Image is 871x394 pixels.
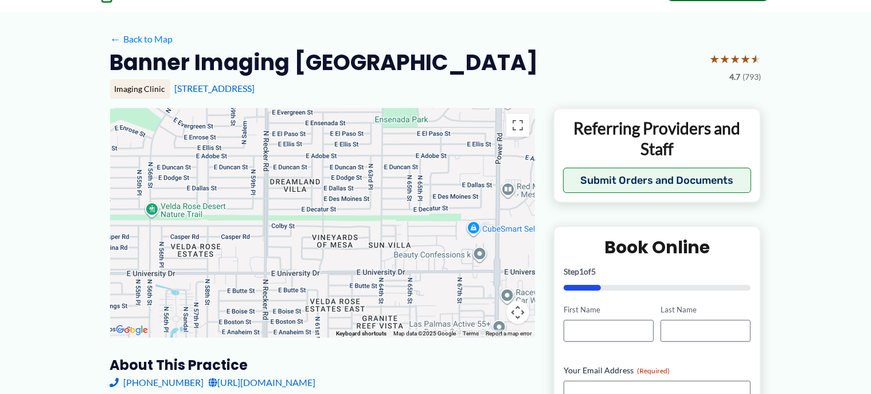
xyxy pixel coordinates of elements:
[506,114,529,137] button: Toggle fullscreen view
[743,69,761,84] span: (793)
[110,79,170,99] div: Imaging Clinic
[730,69,741,84] span: 4.7
[506,301,529,324] button: Map camera controls
[564,365,751,376] label: Your Email Address
[110,33,121,44] span: ←
[393,330,456,337] span: Map data ©2025 Google
[463,330,479,337] a: Terms (opens in new tab)
[579,266,584,276] span: 1
[661,304,751,315] label: Last Name
[564,236,751,258] h2: Book Online
[720,48,731,69] span: ★
[113,323,151,338] img: Google
[110,374,204,391] a: [PHONE_NUMBER]
[731,48,741,69] span: ★
[741,48,751,69] span: ★
[751,48,761,69] span: ★
[336,330,386,338] button: Keyboard shortcuts
[209,374,316,391] a: [URL][DOMAIN_NAME]
[637,366,670,375] span: (Required)
[486,330,532,337] a: Report a map error
[563,168,752,193] button: Submit Orders and Documents
[591,266,596,276] span: 5
[175,83,255,94] a: [STREET_ADDRESS]
[564,268,751,276] p: Step of
[110,356,535,374] h3: About this practice
[710,48,720,69] span: ★
[564,304,654,315] label: First Name
[110,48,538,76] h2: Banner Imaging [GEOGRAPHIC_DATA]
[110,30,173,48] a: ←Back to Map
[113,323,151,338] a: Open this area in Google Maps (opens a new window)
[563,118,752,160] p: Referring Providers and Staff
